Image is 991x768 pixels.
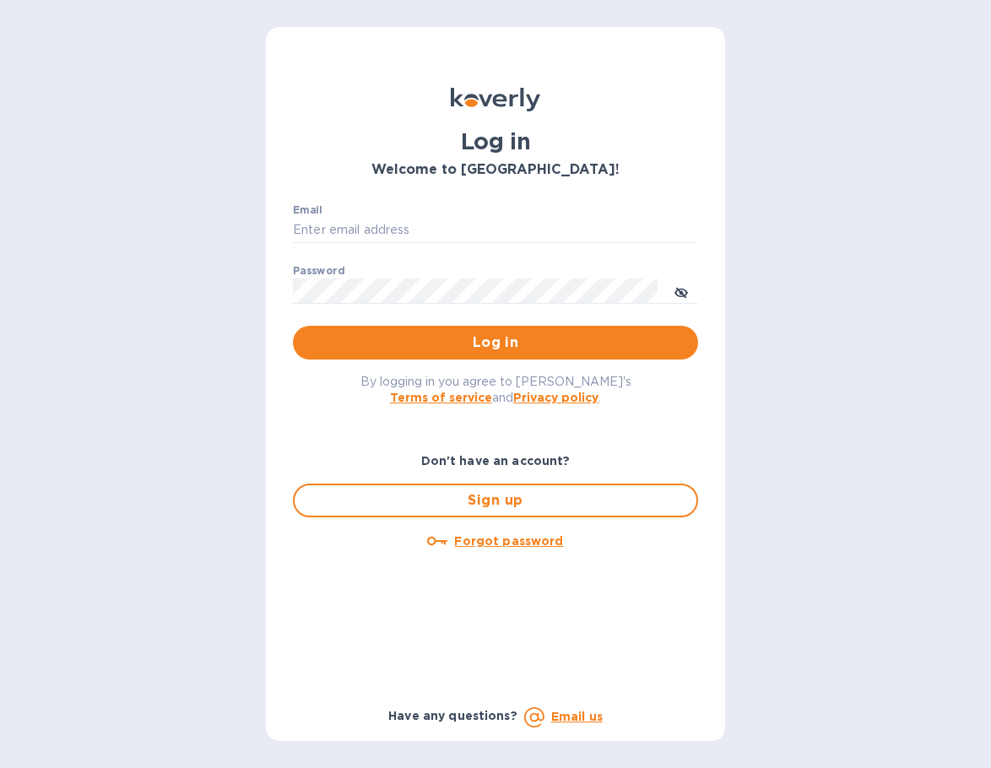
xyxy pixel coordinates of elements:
h3: Welcome to [GEOGRAPHIC_DATA]! [293,162,698,178]
span: Log in [306,333,685,353]
button: toggle password visibility [664,274,698,308]
img: Koverly [451,88,540,111]
span: Sign up [308,490,683,511]
h1: Log in [293,128,698,155]
b: Have any questions? [388,709,517,722]
b: Don't have an account? [421,454,571,468]
span: By logging in you agree to [PERSON_NAME]'s and . [360,375,631,404]
u: Forgot password [454,534,563,548]
button: Sign up [293,484,698,517]
a: Terms of service [390,391,492,404]
button: Log in [293,326,698,360]
a: Privacy policy [513,391,598,404]
label: Email [293,206,322,216]
input: Enter email address [293,218,698,243]
a: Email us [551,710,603,723]
label: Password [293,267,344,277]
